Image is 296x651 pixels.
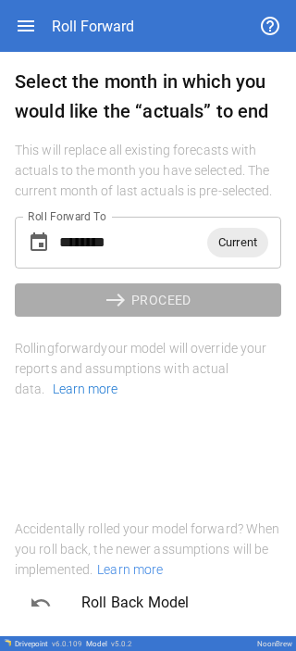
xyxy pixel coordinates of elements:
[105,289,131,311] span: east
[15,67,281,126] h6: Select the month in which you would like the “actuals” to end
[52,640,82,648] span: v 6.0.109
[86,640,132,648] div: Model
[81,592,266,614] span: Roll Back Model
[257,640,292,648] div: NoonBrew
[52,18,134,35] div: Roll Forward
[15,581,281,625] div: Roll Back Model
[15,339,281,400] h6: Rolling forward your model will override your reports and assumptions with actual data.
[4,639,11,646] img: Drivepoint
[15,640,82,648] div: Drivepoint
[53,382,118,396] a: Learn more
[15,283,281,317] button: PROCEED
[28,208,106,224] label: Roll Forward To
[15,520,281,581] h6: Accidentally rolled your model forward? When you roll back, the newer assumptions will be impleme...
[92,562,163,577] span: Learn more
[15,141,281,202] h6: This will replace all existing forecasts with actuals to the month you have selected. The current...
[207,232,268,253] span: Current
[111,640,132,648] span: v 5.0.2
[30,592,52,614] span: undo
